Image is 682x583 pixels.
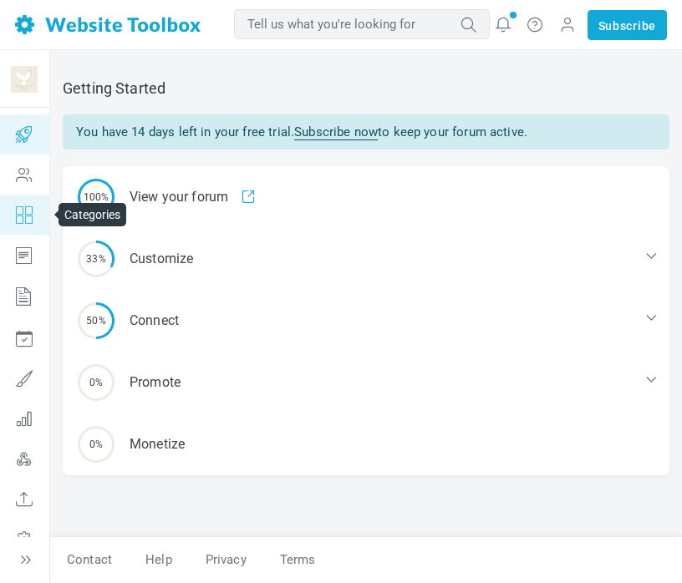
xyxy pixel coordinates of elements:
span: 100% [78,179,115,215]
div: Categories [59,203,126,226]
span: 0% [78,426,115,463]
img: favicon.ico [11,66,38,93]
div: Customize [63,228,669,290]
a: Help [129,545,189,575]
div: View your forum [63,166,669,228]
a: Contact [50,545,129,575]
a: Subscribe [588,10,667,40]
span: 0% [78,364,115,401]
div: Promote [63,352,669,413]
div: Monetize [63,413,669,475]
a: 0% Monetize [63,413,669,475]
a: 100% View your forum [63,166,669,228]
div: You have 14 days left in your free trial. to keep your forum active. [63,114,669,150]
span: 50% [78,302,115,339]
div: Connect [63,290,669,352]
input: Tell us what you're looking for [234,9,490,39]
a: Subscribe now [294,124,378,140]
h2: Getting Started [63,79,669,98]
a: Terms [263,545,333,575]
span: 33% [78,241,115,277]
a: Privacy [189,545,263,575]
